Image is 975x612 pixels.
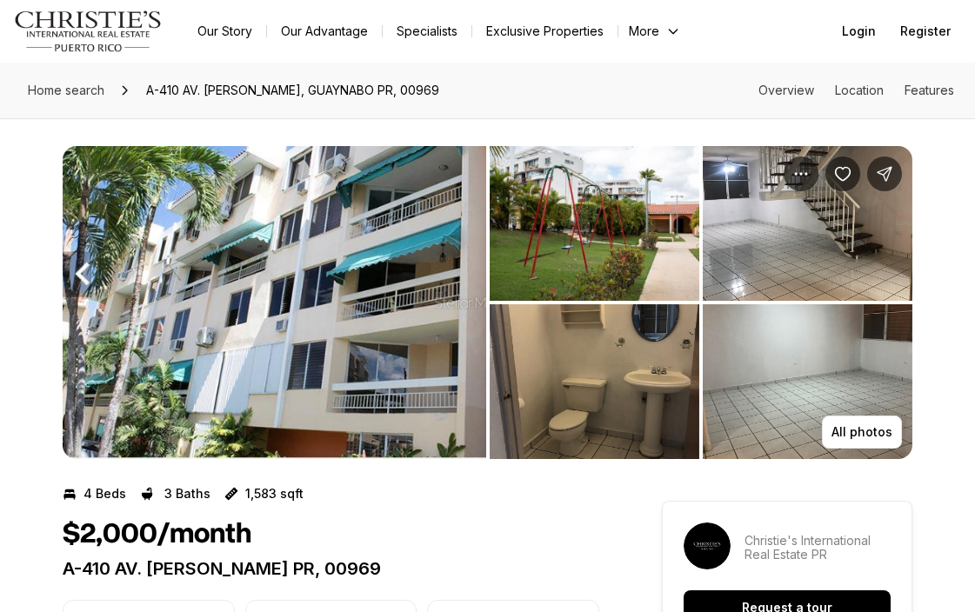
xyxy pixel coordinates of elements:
[267,19,382,43] a: Our Advantage
[14,10,163,52] img: logo
[140,480,210,508] button: 3 Baths
[745,534,891,562] p: Christie's International Real Estate PR
[618,19,691,43] button: More
[245,487,304,501] p: 1,583 sqft
[835,83,884,97] a: Skip to: Location
[867,156,902,191] button: Share Property: A-410 AV. JUAN CARLOS DE BORBÓN
[703,304,912,459] button: View image gallery
[831,14,886,49] button: Login
[784,156,818,191] button: Property options
[890,14,961,49] button: Register
[472,19,618,43] a: Exclusive Properties
[842,24,876,38] span: Login
[164,487,210,501] p: 3 Baths
[63,146,912,459] div: Listing Photos
[184,19,266,43] a: Our Story
[383,19,471,43] a: Specialists
[28,83,104,97] span: Home search
[490,146,913,459] li: 2 of 10
[63,558,599,579] p: A-410 AV. [PERSON_NAME] PR, 00969
[831,425,892,439] p: All photos
[822,416,902,449] button: All photos
[905,83,954,97] a: Skip to: Features
[758,83,954,97] nav: Page section menu
[63,518,251,551] h1: $2,000/month
[825,156,860,191] button: Save Property: A-410 AV. JUAN CARLOS DE BORBÓN
[900,24,951,38] span: Register
[703,146,912,301] button: View image gallery
[83,487,126,501] p: 4 Beds
[758,83,814,97] a: Skip to: Overview
[63,146,486,459] li: 1 of 10
[63,146,486,459] button: View image gallery
[139,76,446,104] span: A-410 AV. [PERSON_NAME], GUAYNABO PR, 00969
[21,76,111,104] a: Home search
[490,146,699,301] button: View image gallery
[490,304,699,459] button: View image gallery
